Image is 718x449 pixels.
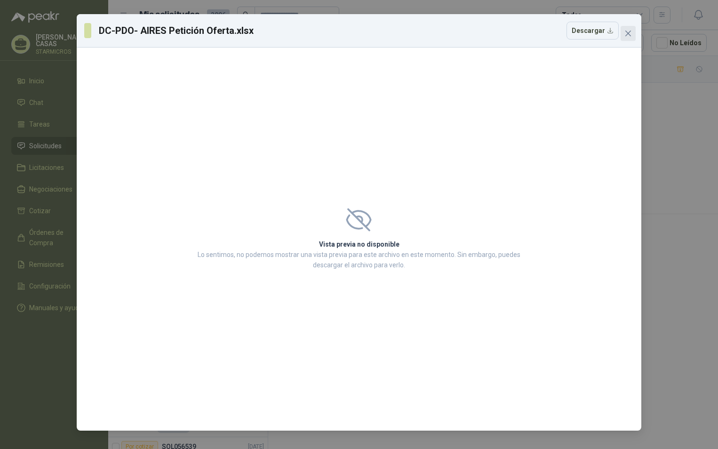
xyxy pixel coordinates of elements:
[195,249,523,270] p: Lo sentimos, no podemos mostrar una vista previa para este archivo en este momento. Sin embargo, ...
[99,24,254,38] h3: DC-PDO- AIRES Petición Oferta.xlsx
[621,26,636,41] button: Close
[195,239,523,249] h2: Vista previa no disponible
[566,22,619,40] button: Descargar
[624,30,632,37] span: close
